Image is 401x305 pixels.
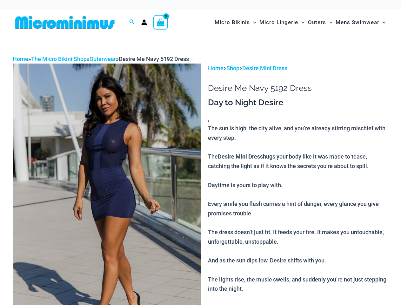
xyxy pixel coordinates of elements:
[215,14,250,30] span: Micro Bikinis
[212,12,388,33] nav: Site Navigation
[13,15,117,30] img: MM SHOP LOGO FLAT
[259,14,298,30] span: Micro Lingerie
[218,152,263,160] b: Desire Mini Dress
[13,56,189,62] span: » » »
[31,56,87,62] a: The Micro Bikini Shop
[208,65,224,71] a: Home
[208,97,388,108] h3: Day to Night Desire
[213,13,258,32] a: Micro BikinisMenu ToggleMenu Toggle
[308,14,326,30] span: Outers
[141,19,147,25] a: Account icon link
[242,65,287,71] a: Desire Mini Dress
[13,56,28,62] a: Home
[129,18,135,26] a: Search icon link
[208,83,388,93] h1: Desire Me Navy 5192 Dress
[119,56,189,62] span: Desire Me Navy 5192 Dress
[226,65,239,71] a: Shop
[326,14,332,30] span: Menu Toggle
[208,64,388,73] p: > >
[90,56,116,62] a: Outerwear
[153,15,168,30] a: View Shopping Cart, empty
[258,13,306,32] a: Micro LingerieMenu ToggleMenu Toggle
[379,14,386,30] span: Menu Toggle
[336,14,379,30] span: Mens Swimwear
[334,13,387,32] a: Mens SwimwearMenu ToggleMenu Toggle
[250,14,256,30] span: Menu Toggle
[298,14,304,30] span: Menu Toggle
[306,13,334,32] a: OutersMenu ToggleMenu Toggle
